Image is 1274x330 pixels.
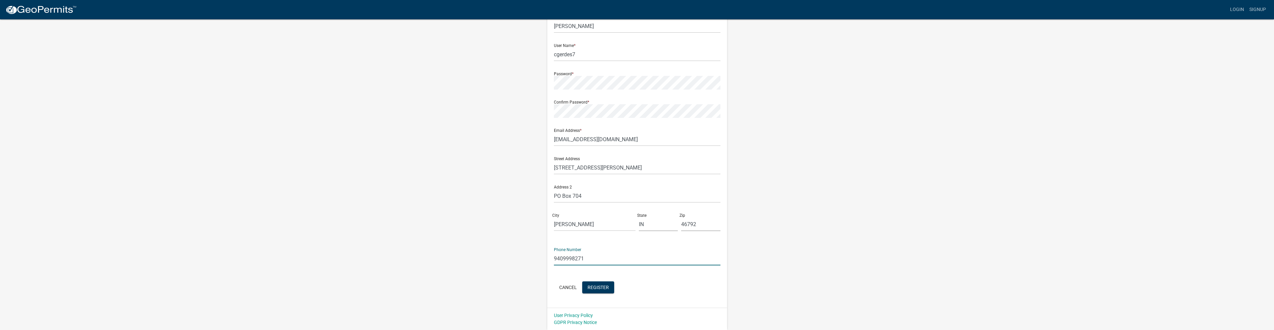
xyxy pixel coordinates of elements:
[582,281,614,293] button: Register
[554,313,593,318] a: User Privacy Policy
[554,320,597,325] a: GDPR Privacy Notice
[1247,3,1269,16] a: Signup
[554,281,582,293] button: Cancel
[588,284,609,290] span: Register
[1227,3,1247,16] a: Login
